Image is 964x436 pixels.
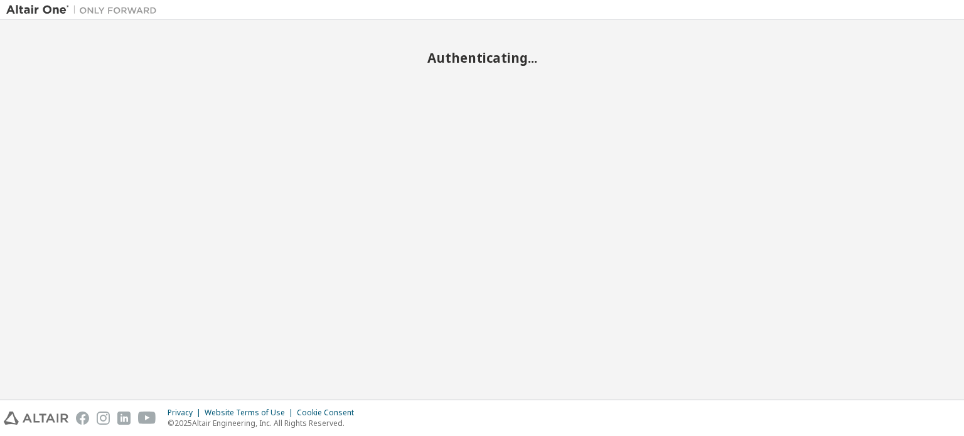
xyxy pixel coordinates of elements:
[138,412,156,425] img: youtube.svg
[168,418,361,428] p: © 2025 Altair Engineering, Inc. All Rights Reserved.
[205,408,297,418] div: Website Terms of Use
[297,408,361,418] div: Cookie Consent
[6,4,163,16] img: Altair One
[6,50,958,66] h2: Authenticating...
[97,412,110,425] img: instagram.svg
[4,412,68,425] img: altair_logo.svg
[76,412,89,425] img: facebook.svg
[168,408,205,418] div: Privacy
[117,412,131,425] img: linkedin.svg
